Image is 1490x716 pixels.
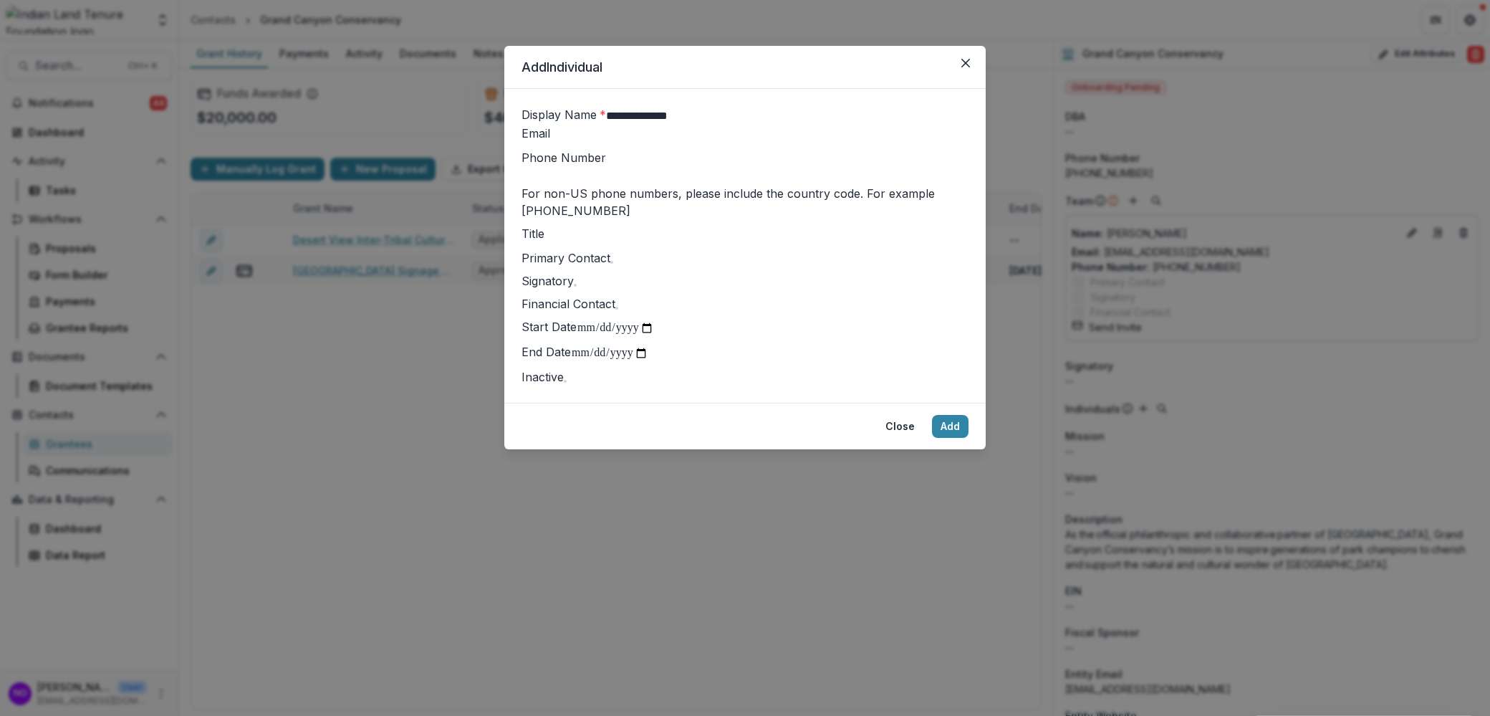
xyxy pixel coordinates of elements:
[521,297,615,311] label: Financial Contact
[521,251,610,265] label: Primary Contact
[877,415,923,438] button: Close
[521,370,564,384] label: Inactive
[521,274,574,288] label: Signatory
[521,320,577,334] label: Start Date
[954,52,977,75] button: Close
[521,108,606,122] label: Display Name
[521,226,544,241] label: Title
[521,151,606,165] label: Phone Number
[521,345,571,359] label: End Date
[504,46,986,89] header: Add Individual
[932,415,968,438] button: Add
[521,126,550,140] label: Email
[521,185,968,219] div: For non-US phone numbers, please include the country code. For example [PHONE_NUMBER]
